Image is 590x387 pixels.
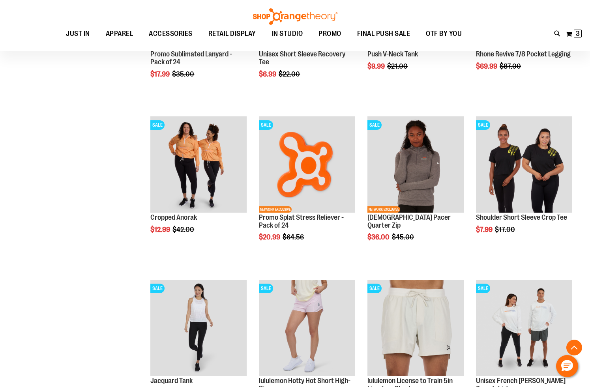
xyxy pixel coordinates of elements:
img: Cropped Anorak primary image [150,116,247,213]
span: $87.00 [500,62,522,70]
a: Product image for Splat Stress Reliever - Pack of 24SALENETWORK EXCLUSIVE [259,116,355,214]
a: Shoulder Short Sleeve Crop Tee [476,213,567,221]
a: Unisex Short Sleeve Recovery Tee [259,50,345,66]
span: SALE [259,284,273,293]
div: product [255,112,359,262]
span: IN STUDIO [272,25,303,43]
a: Push V-Neck Tank [367,50,418,58]
span: 3 [576,30,580,37]
span: FINAL PUSH SALE [357,25,410,43]
span: $64.56 [283,233,305,241]
span: $9.99 [367,62,386,70]
a: Front view of Jacquard TankSALE [150,280,247,377]
button: Hello, have a question? Let’s chat. [556,355,578,377]
span: $22.00 [279,70,301,78]
a: Product image for Ladies Pacer Quarter ZipSALENETWORK EXCLUSIVE [367,116,464,214]
span: ACCESSORIES [149,25,193,43]
img: Front view of Jacquard Tank [150,280,247,376]
span: $35.00 [172,70,195,78]
span: $17.99 [150,70,171,78]
span: $36.00 [367,233,391,241]
span: SALE [367,284,382,293]
span: PROMO [318,25,341,43]
span: $17.00 [495,226,516,234]
span: $7.99 [476,226,494,234]
span: $20.99 [259,233,281,241]
img: Product image for Splat Stress Reliever - Pack of 24 [259,116,355,213]
a: JUST IN [58,25,98,43]
img: lululemon License to Train 5in Linerless Shorts [367,280,464,376]
span: OTF BY YOU [426,25,462,43]
div: product [472,112,576,254]
span: APPAREL [106,25,133,43]
a: Promo Sublimated Lanyard - Pack of 24 [150,50,232,66]
span: $42.00 [172,226,195,234]
span: JUST IN [66,25,90,43]
a: ACCESSORIES [141,25,200,43]
a: Promo Splat Stress Reliever - Pack of 24 [259,213,344,229]
span: SALE [259,120,273,130]
img: Product image for Shoulder Short Sleeve Crop Tee [476,116,572,213]
a: APPAREL [98,25,141,43]
span: $12.99 [150,226,171,234]
span: SALE [367,120,382,130]
a: Cropped Anorak [150,213,197,221]
img: Product image for Ladies Pacer Quarter Zip [367,116,464,213]
span: RETAIL DISPLAY [208,25,256,43]
a: lululemon Hotty Hot Short High-RiseSALE [259,280,355,377]
span: SALE [150,120,165,130]
span: SALE [476,284,490,293]
div: product [363,112,468,262]
img: lululemon Hotty Hot Short High-Rise [259,280,355,376]
a: OTF BY YOU [418,25,470,43]
span: $6.99 [259,70,277,78]
a: FINAL PUSH SALE [349,25,418,43]
span: SALE [150,284,165,293]
span: NETWORK EXCLUSIVE [367,206,400,213]
a: Rhone Revive 7/8 Pocket Legging [476,50,571,58]
a: Unisex French Terry Crewneck Sweatshirt primary imageSALE [476,280,572,377]
a: Jacquard Tank [150,377,193,385]
button: Back To Top [566,340,582,355]
a: lululemon License to Train 5in Linerless ShortsSALE [367,280,464,377]
img: Unisex French Terry Crewneck Sweatshirt primary image [476,280,572,376]
div: product [146,112,251,254]
span: $21.00 [387,62,409,70]
a: PROMO [311,25,349,43]
span: NETWORK EXCLUSIVE [259,206,292,213]
a: [DEMOGRAPHIC_DATA] Pacer Quarter Zip [367,213,451,229]
span: $45.00 [392,233,415,241]
img: Shop Orangetheory [252,8,339,25]
a: Cropped Anorak primary imageSALE [150,116,247,214]
span: $69.99 [476,62,498,70]
a: IN STUDIO [264,25,311,43]
a: Product image for Shoulder Short Sleeve Crop TeeSALE [476,116,572,214]
span: SALE [476,120,490,130]
a: RETAIL DISPLAY [200,25,264,43]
